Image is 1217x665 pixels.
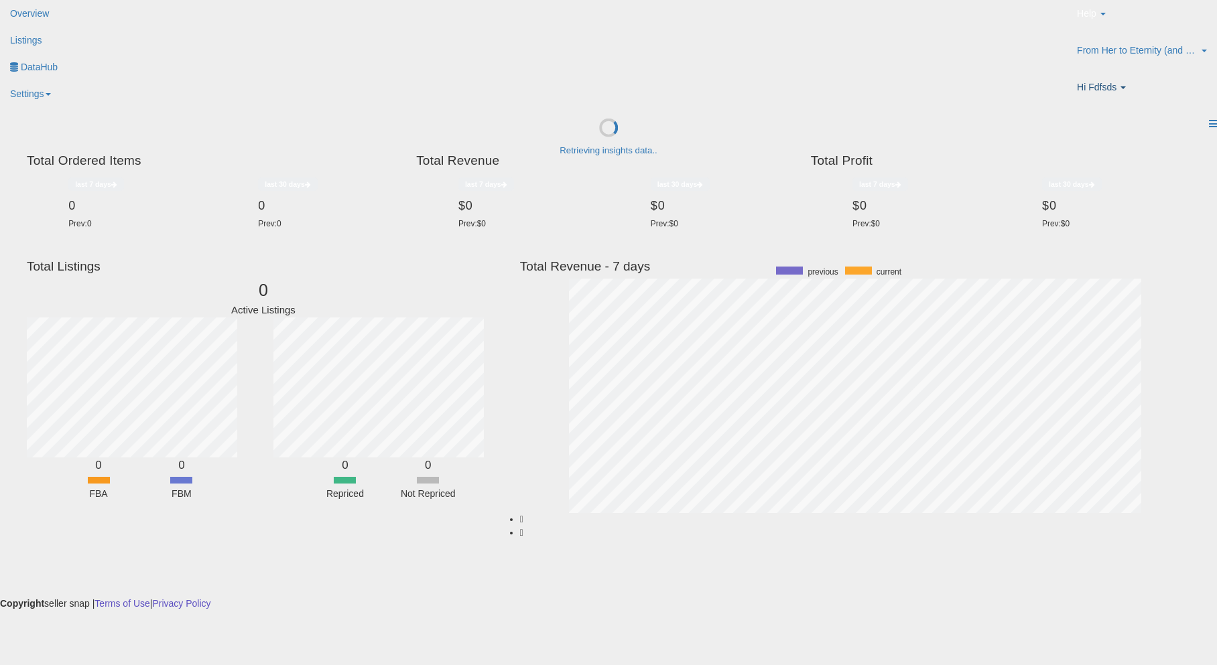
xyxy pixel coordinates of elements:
[388,487,468,500] div: Not Repriced
[1077,7,1096,20] span: Help
[877,267,901,278] span: current
[1042,219,1070,228] span: Prev: $0
[230,278,297,303] p: 0
[425,459,431,471] b: 0
[1077,44,1198,57] span: From Her to Eternity (and Back)
[651,177,710,191] label: last 30 days
[458,199,598,213] div: $0
[231,304,296,315] span: Active Listings
[68,199,206,213] div: 0
[458,219,486,228] span: Prev: $0
[1042,199,1180,213] div: $0
[1067,37,1217,74] a: From Her to Eternity (and Back)
[258,219,281,228] span: Prev: 0
[94,598,149,609] a: Terms of Use
[258,199,396,213] div: 0
[852,219,880,228] span: Prev: $0
[416,151,801,170] h3: Total Revenue
[560,145,657,157] div: Retrieving insights data..
[10,35,42,46] span: Listings
[152,598,210,609] a: Privacy Policy
[178,459,184,471] b: 0
[27,261,500,271] h3: Total Listings
[520,261,1190,271] h3: Total Revenue - 7 days
[27,151,406,170] h3: Total Ordered Items
[10,8,49,19] span: Overview
[808,267,838,278] span: previous
[342,459,348,471] b: 0
[852,177,908,191] label: last 7 days
[58,487,139,500] div: FBA
[68,219,91,228] span: Prev: 0
[651,219,678,228] span: Prev: $0
[258,177,318,191] label: last 30 days
[1077,80,1116,94] span: Hi Fdfsds
[68,177,124,191] label: last 7 days
[651,199,791,213] div: $0
[21,62,58,72] span: DataHub
[458,177,514,191] label: last 7 days
[305,487,385,500] div: Repriced
[141,487,222,500] div: FBM
[1067,74,1217,110] a: Hi Fdfsds
[95,459,101,471] b: 0
[1042,177,1102,191] label: last 30 days
[852,199,990,213] div: $0
[811,151,1190,170] h3: Total Profit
